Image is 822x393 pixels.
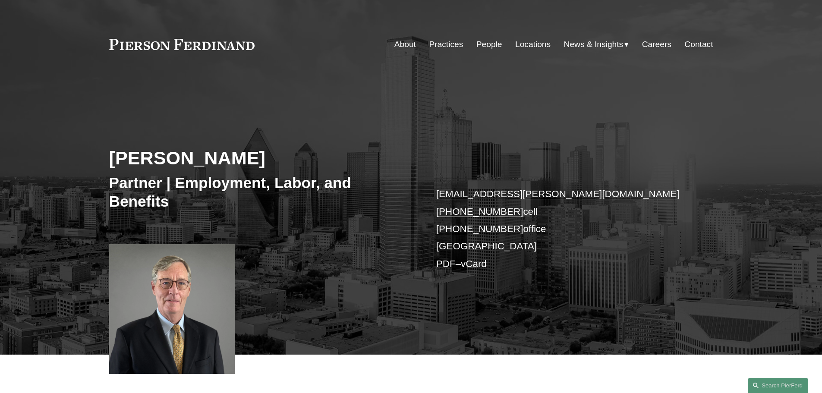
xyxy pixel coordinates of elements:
[476,36,502,53] a: People
[642,36,671,53] a: Careers
[436,189,680,199] a: [EMAIL_ADDRESS][PERSON_NAME][DOMAIN_NAME]
[436,185,688,273] p: cell office [GEOGRAPHIC_DATA] –
[684,36,713,53] a: Contact
[461,258,487,269] a: vCard
[564,36,629,53] a: folder dropdown
[515,36,551,53] a: Locations
[436,258,456,269] a: PDF
[109,147,411,169] h2: [PERSON_NAME]
[564,37,624,52] span: News & Insights
[394,36,416,53] a: About
[436,223,523,234] a: [PHONE_NUMBER]
[429,36,463,53] a: Practices
[748,378,808,393] a: Search this site
[436,206,523,217] a: [PHONE_NUMBER]
[109,173,411,211] h3: Partner | Employment, Labor, and Benefits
